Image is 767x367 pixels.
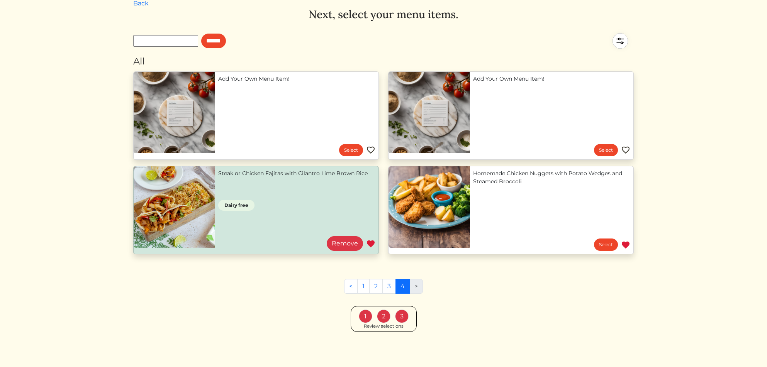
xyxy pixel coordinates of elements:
[621,145,630,155] img: Favorite menu item
[218,75,375,83] a: Add Your Own Menu Item!
[364,323,404,330] div: Review selections
[473,169,630,186] a: Homemade Chicken Nuggets with Potato Wedges and Steamed Broccoli
[133,8,634,21] h3: Next, select your menu items.
[366,239,375,249] img: Favorite menu item
[607,27,634,54] img: filter-5a7d962c2457a2d01fc3f3b070ac7679cf81506dd4bc827d76cf1eb68fb85cd7.svg
[351,306,417,332] a: 1 2 3 Review selections
[218,169,375,178] a: Steak or Chicken Fajitas with Cilantro Lime Brown Rice
[395,279,410,294] a: 4
[359,309,372,323] div: 1
[133,54,634,68] div: All
[369,279,383,294] a: 2
[382,279,396,294] a: 3
[344,279,358,294] a: Previous
[327,236,363,251] a: Remove
[377,309,390,323] div: 2
[594,144,618,156] a: Select
[594,238,618,251] a: Select
[473,75,630,83] a: Add Your Own Menu Item!
[395,309,409,323] div: 3
[366,145,375,155] img: Favorite menu item
[339,144,363,156] a: Select
[357,279,370,294] a: 1
[344,279,423,300] nav: Pages
[621,240,630,250] img: Favorite menu item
